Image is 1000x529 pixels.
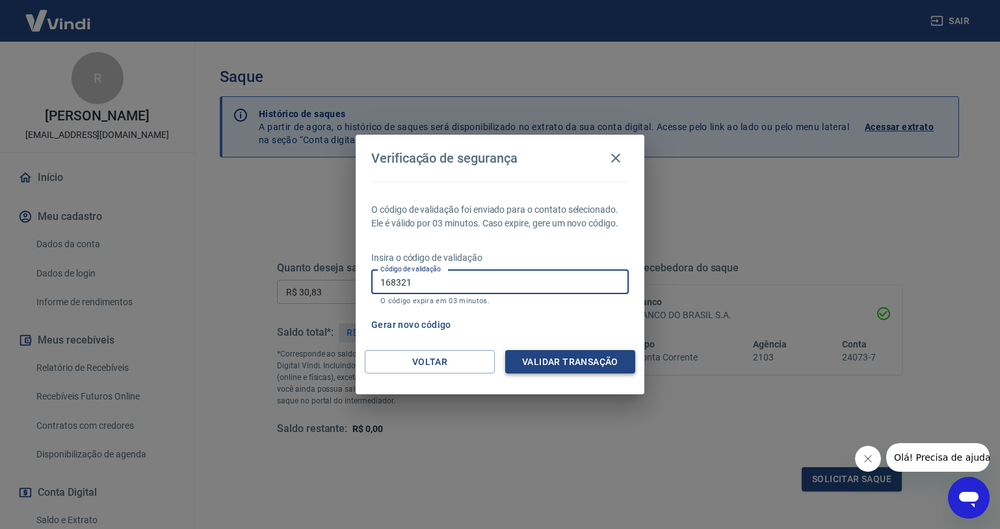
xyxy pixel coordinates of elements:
[380,264,441,274] label: Código de validação
[948,477,990,519] iframe: Botão para abrir a janela de mensagens
[371,251,629,265] p: Insira o código de validação
[505,350,635,374] button: Validar transação
[371,150,518,166] h4: Verificação de segurança
[365,350,495,374] button: Voltar
[8,9,109,20] span: Olá! Precisa de ajuda?
[886,443,990,472] iframe: Mensagem da empresa
[855,446,881,472] iframe: Fechar mensagem
[380,297,620,305] p: O código expira em 03 minutos.
[366,313,456,337] button: Gerar novo código
[371,203,629,230] p: O código de validação foi enviado para o contato selecionado. Ele é válido por 03 minutos. Caso e...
